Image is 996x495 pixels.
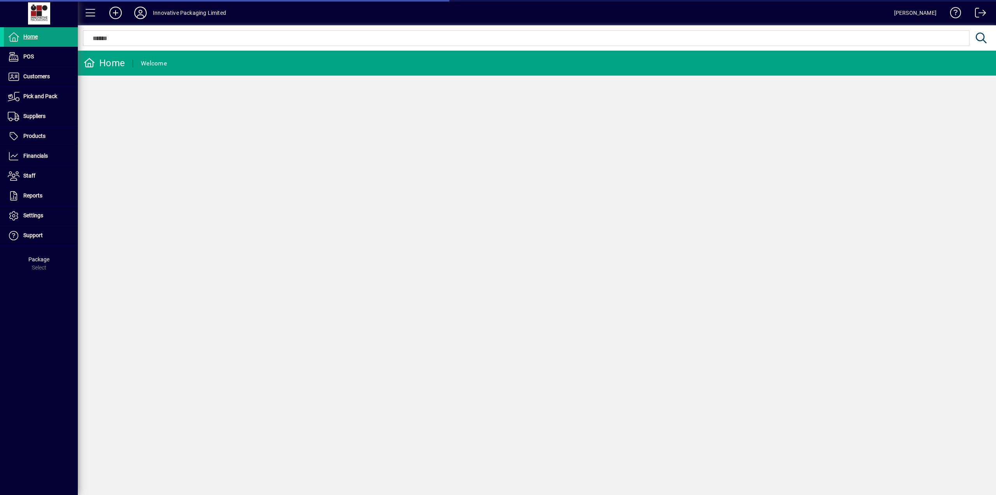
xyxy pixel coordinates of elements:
[28,256,49,262] span: Package
[23,113,46,119] span: Suppliers
[23,53,34,60] span: POS
[23,173,35,179] span: Staff
[23,212,43,218] span: Settings
[23,192,42,199] span: Reports
[23,133,46,139] span: Products
[944,2,961,27] a: Knowledge Base
[103,6,128,20] button: Add
[4,87,78,106] a: Pick and Pack
[23,93,57,99] span: Pick and Pack
[23,153,48,159] span: Financials
[23,33,38,40] span: Home
[894,7,936,19] div: [PERSON_NAME]
[23,232,43,238] span: Support
[969,2,986,27] a: Logout
[4,67,78,86] a: Customers
[4,226,78,245] a: Support
[128,6,153,20] button: Profile
[153,7,226,19] div: Innovative Packaging Limited
[4,166,78,186] a: Staff
[23,73,50,79] span: Customers
[84,57,125,69] div: Home
[4,206,78,225] a: Settings
[4,127,78,146] a: Products
[4,47,78,67] a: POS
[4,186,78,206] a: Reports
[141,57,167,70] div: Welcome
[4,107,78,126] a: Suppliers
[4,146,78,166] a: Financials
